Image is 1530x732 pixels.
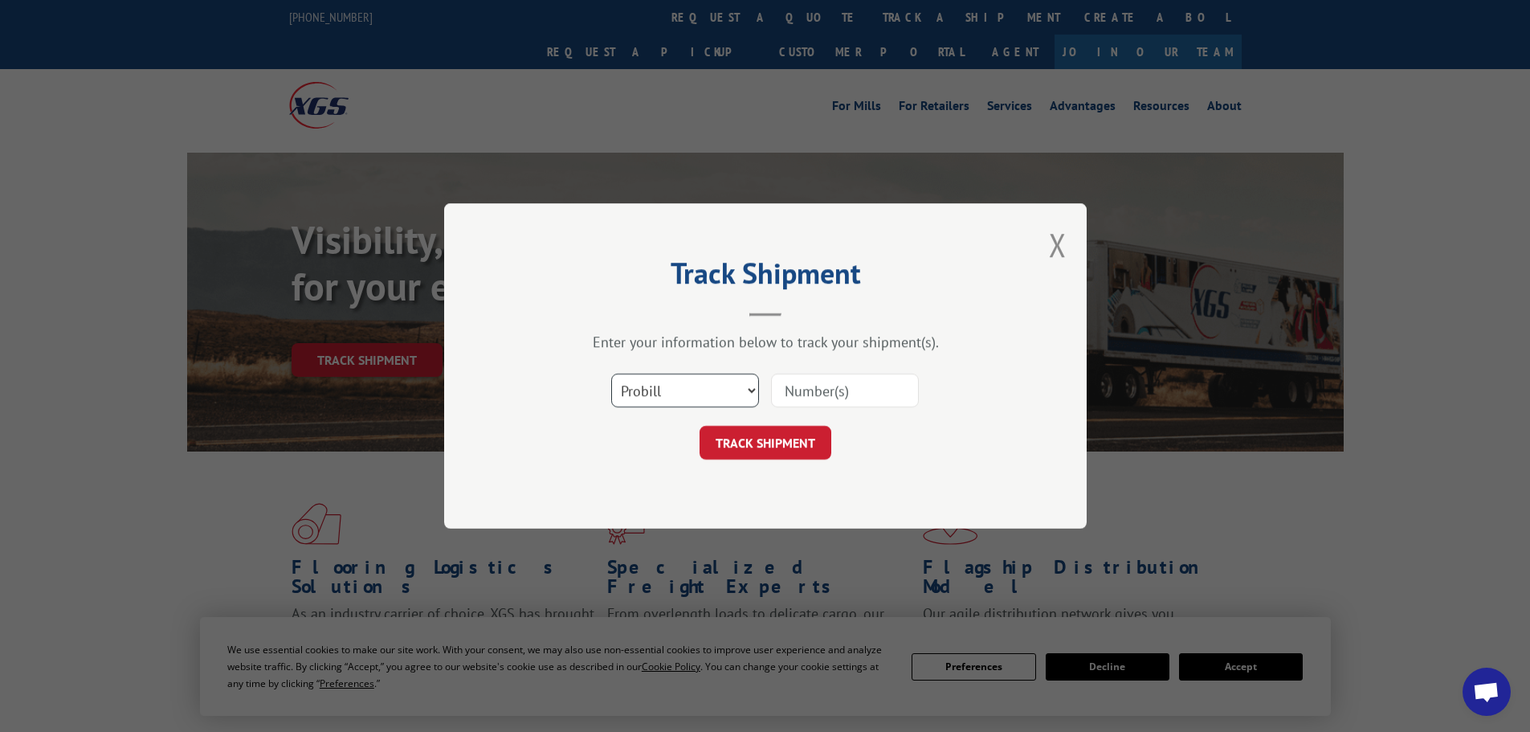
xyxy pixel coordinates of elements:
[1463,668,1511,716] div: Open chat
[771,374,919,407] input: Number(s)
[700,426,831,460] button: TRACK SHIPMENT
[524,262,1006,292] h2: Track Shipment
[524,333,1006,351] div: Enter your information below to track your shipment(s).
[1049,223,1067,266] button: Close modal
